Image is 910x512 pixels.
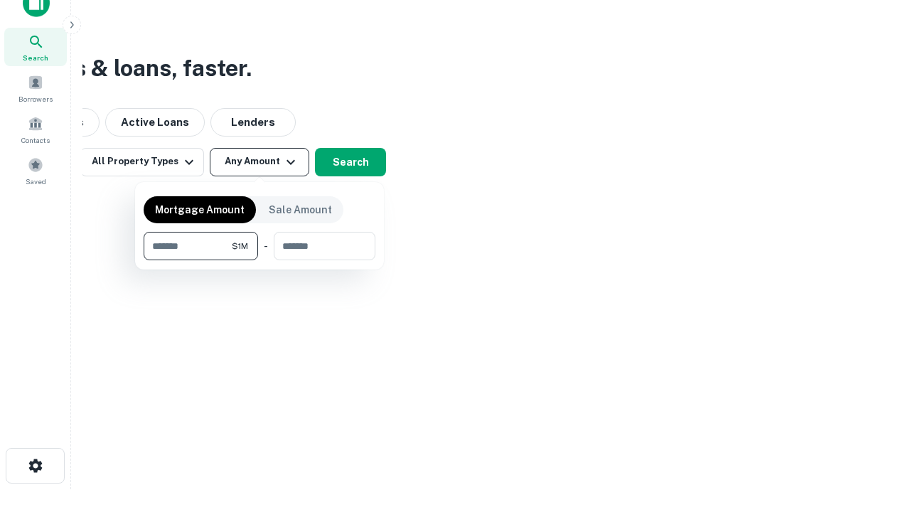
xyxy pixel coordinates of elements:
[839,398,910,466] iframe: Chat Widget
[269,202,332,218] p: Sale Amount
[232,240,248,252] span: $1M
[155,202,245,218] p: Mortgage Amount
[264,232,268,260] div: -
